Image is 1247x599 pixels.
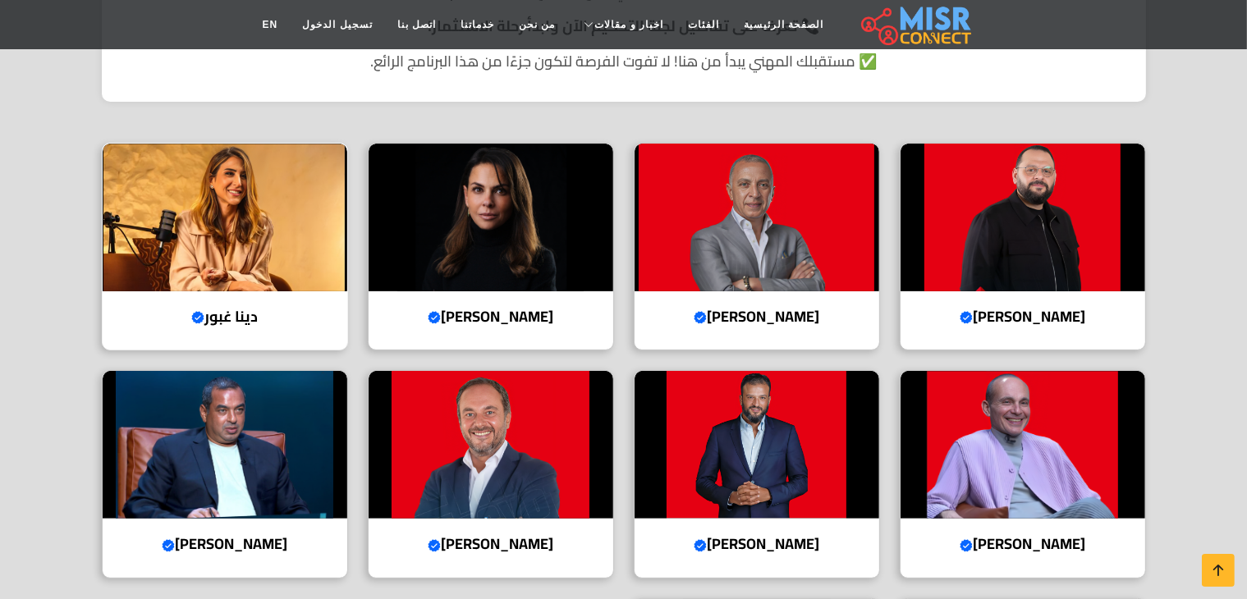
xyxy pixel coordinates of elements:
a: EN [250,9,291,40]
img: أيمن ممدوح [635,371,879,519]
img: هيلدا لوقا [369,144,613,291]
h4: [PERSON_NAME] [913,308,1133,326]
a: الصفحة الرئيسية [731,9,836,40]
a: أحمد السويدي [PERSON_NAME] [624,143,890,351]
a: دينا غبور دينا غبور [92,143,358,351]
h4: [PERSON_NAME] [381,308,601,326]
h4: [PERSON_NAME] [647,308,867,326]
img: محمد إسماعيل منصور [103,371,347,519]
img: أحمد السويدي [635,144,879,291]
a: الفئات [676,9,731,40]
img: أحمد طارق خليل [369,371,613,519]
a: محمد إسماعيل منصور [PERSON_NAME] [92,370,358,578]
h4: [PERSON_NAME] [381,535,601,553]
h4: [PERSON_NAME] [647,535,867,553]
img: محمد فاروق [901,371,1145,519]
img: دينا غبور [103,144,347,291]
p: ✅ مستقبلك المهني يبدأ من هنا! لا تفوت الفرصة لتكون جزءًا من هذا البرنامج الرائع. [118,50,1130,72]
a: تسجيل الدخول [290,9,384,40]
a: اخبار و مقالات [567,9,676,40]
svg: Verified account [428,311,441,324]
svg: Verified account [428,539,441,552]
span: اخبار و مقالات [594,17,663,32]
svg: Verified account [694,311,707,324]
svg: Verified account [960,311,973,324]
a: أحمد طارق خليل [PERSON_NAME] [358,370,624,578]
h4: دينا غبور [115,308,335,326]
a: عبد الله سلام [PERSON_NAME] [890,143,1156,351]
img: main.misr_connect [861,4,971,45]
a: محمد فاروق [PERSON_NAME] [890,370,1156,578]
h4: [PERSON_NAME] [115,535,335,553]
a: اتصل بنا [385,9,448,40]
svg: Verified account [162,539,175,552]
svg: Verified account [960,539,973,552]
img: عبد الله سلام [901,144,1145,291]
a: هيلدا لوقا [PERSON_NAME] [358,143,624,351]
a: أيمن ممدوح [PERSON_NAME] [624,370,890,578]
a: من نحن [507,9,567,40]
h4: [PERSON_NAME] [913,535,1133,553]
svg: Verified account [694,539,707,552]
svg: Verified account [191,311,204,324]
a: خدماتنا [448,9,507,40]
